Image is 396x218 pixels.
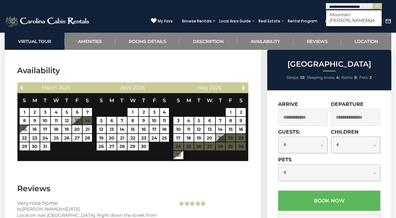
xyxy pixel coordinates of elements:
[229,97,232,103] span: Friday
[307,75,335,80] span: Sleeping Areas:
[186,97,191,103] span: Monday
[255,17,283,26] a: Real Estate
[160,134,169,142] a: 25
[322,17,340,26] a: About
[149,108,159,116] a: 3
[204,125,215,133] a: 13
[30,142,40,150] a: 30
[142,97,145,103] span: Thursday
[107,125,117,133] a: 13
[300,75,304,80] strong: 13
[22,206,60,212] span: [PERSON_NAME]
[149,125,159,133] a: 17
[180,33,237,50] a: Description
[83,108,92,116] a: 7
[385,18,391,24] img: mail-regular-white.png
[216,125,225,133] a: 14
[128,117,138,125] a: 8
[75,97,79,103] span: Friday
[51,134,61,142] a: 25
[278,101,298,107] label: Arrive
[184,134,194,142] a: 18
[97,142,106,150] a: 26
[115,33,180,50] a: Rooms Details
[209,85,221,91] span: 2026
[65,97,68,103] span: Thursday
[30,108,40,116] a: 2
[139,142,149,150] a: 30
[107,117,117,125] a: 6
[17,200,168,206] h3: Very nice home
[107,134,117,142] a: 20
[117,134,127,142] a: 21
[204,117,215,125] a: 6
[72,134,82,142] a: 27
[107,142,117,150] a: 27
[341,33,391,50] a: Location
[5,33,65,50] a: Virtual Tour
[53,97,59,103] span: Wednesday
[369,75,372,80] strong: 2
[336,75,339,80] strong: 4
[51,125,61,133] a: 18
[173,134,183,142] a: 17
[239,97,243,103] span: Saturday
[130,97,136,103] span: Wednesday
[194,125,204,133] a: 12
[40,134,50,142] a: 24
[207,97,212,103] span: Wednesday
[51,108,61,116] a: 4
[158,18,173,24] span: My Favs
[20,85,25,90] span: Previous
[287,75,299,80] span: Sleeps:
[18,83,26,91] a: Previous
[236,125,246,133] a: 16
[44,97,47,103] span: Tuesday
[97,134,106,142] a: 19
[326,12,382,23] li: dge
[173,125,183,133] a: 10
[117,117,127,125] a: 7
[293,33,341,50] a: Reviews
[139,134,149,142] a: 23
[41,85,57,91] span: March
[197,97,200,103] span: Tuesday
[219,97,222,103] span: Thursday
[194,117,204,125] a: 5
[117,142,127,150] a: 28
[133,85,145,91] span: 2026
[128,108,138,116] a: 1
[237,33,293,50] a: Availability
[198,85,208,91] span: May
[72,108,82,116] a: 6
[354,75,356,80] strong: 5
[278,157,292,163] label: Pets
[236,117,246,125] a: 9
[226,125,235,133] a: 15
[51,117,61,125] a: 11
[194,134,204,142] a: 19
[62,134,71,142] a: 26
[23,97,26,103] span: Sunday
[329,12,366,23] em: Mountain [PERSON_NAME]
[177,97,180,103] span: Sunday
[20,142,29,150] a: 29
[139,125,149,133] a: 16
[40,117,50,125] a: 10
[173,151,183,159] a: 31
[65,206,80,212] span: [DATE]
[149,134,159,142] a: 24
[151,18,173,24] a: My Favs
[120,97,123,103] span: Tuesday
[163,97,166,103] span: Saturday
[17,206,168,212] div: by on
[139,108,149,116] a: 2
[331,129,359,135] label: Children
[184,117,194,125] a: 4
[287,73,305,82] li: |
[17,65,249,76] h3: Availability
[117,125,127,133] a: 14
[40,108,50,116] a: 3
[40,125,50,133] a: 17
[341,75,353,80] span: Baths:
